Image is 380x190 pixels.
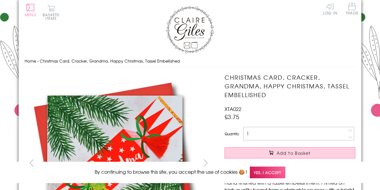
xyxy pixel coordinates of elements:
label: Quantity [225,131,239,136]
span: XTA022 [225,105,241,112]
span: 0 items [45,12,59,21]
button: Menu [25,4,36,17]
nav: breadcrumbs [25,55,355,67]
h1: Christmas Card, Cracker, Grandma, Happy Christmas, Tassel Embellished [225,73,355,99]
span: Menu [25,12,36,17]
a: Home [25,58,36,64]
button: prev [25,156,38,170]
span: Add to Basket [277,150,311,156]
span: £3.75 [225,112,239,121]
a: Log In [323,3,337,15]
span: Trade [346,3,358,15]
button: Add to Basket [225,147,355,158]
img: Claire Giles Greetings Cards [166,6,214,54]
span: Yes, I accept [250,167,285,178]
span: › [37,58,38,64]
button: next [199,156,213,170]
span: Christmas Card, Cracker, Grandma, Happy Christmas, Tassel Embellished [40,58,180,64]
button: Basket0 items [43,5,59,20]
a: Trade [346,3,358,16]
